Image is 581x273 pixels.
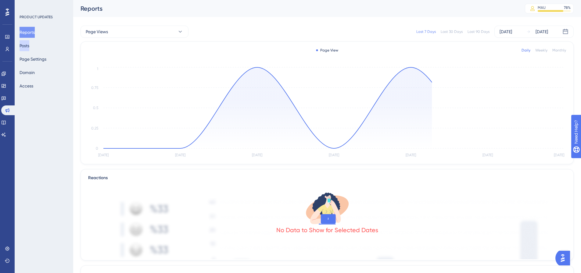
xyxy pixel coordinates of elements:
tspan: 1 [97,67,98,71]
span: Page Views [86,28,108,35]
div: Monthly [552,48,566,53]
tspan: [DATE] [252,153,262,157]
tspan: [DATE] [406,153,416,157]
button: Access [20,80,33,91]
div: PRODUCT UPDATES [20,15,53,19]
div: Daily [522,48,530,53]
iframe: UserGuiding AI Assistant Launcher [555,249,574,267]
button: Page Views [81,26,188,38]
button: Domain [20,67,35,78]
tspan: [DATE] [482,153,493,157]
div: Last 30 Days [441,29,463,34]
tspan: 0.75 [91,86,98,90]
button: Posts [20,40,29,51]
div: No Data to Show for Selected Dates [276,226,378,234]
div: MAU [538,5,546,10]
div: [DATE] [500,28,512,35]
div: Page View [316,48,338,53]
tspan: 0 [96,146,98,151]
tspan: 0.5 [93,106,98,110]
tspan: [DATE] [554,153,564,157]
div: Last 90 Days [468,29,490,34]
tspan: [DATE] [98,153,109,157]
div: Weekly [535,48,547,53]
div: Last 7 Days [416,29,436,34]
div: 78 % [564,5,571,10]
tspan: 0.25 [91,126,98,130]
tspan: [DATE] [175,153,185,157]
div: Reports [81,4,510,13]
div: Reactions [88,174,566,182]
tspan: [DATE] [329,153,339,157]
div: [DATE] [536,28,548,35]
span: Need Help? [14,2,38,9]
button: Page Settings [20,54,46,65]
button: Reports [20,27,35,38]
